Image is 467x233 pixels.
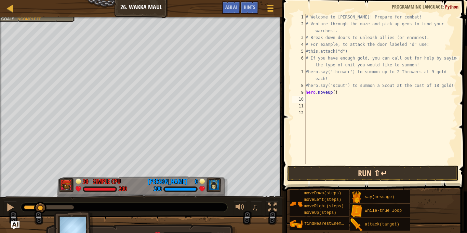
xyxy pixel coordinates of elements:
[292,55,306,68] div: 6
[350,191,363,204] img: portrait.png
[287,166,458,181] button: Run ⇧↵
[304,221,349,226] span: findNearestEnemy()
[148,177,187,186] div: [PERSON_NAME]
[154,186,162,192] div: 200
[292,82,306,89] div: 8
[350,205,363,218] img: portrait.png
[304,191,341,196] span: moveDown(steps)
[292,109,306,116] div: 12
[233,201,247,215] button: Adjust volume
[191,177,198,183] div: 0
[225,4,237,10] span: Ask AI
[250,201,262,215] button: ♫
[443,3,445,10] span: :
[290,197,303,210] img: portrait.png
[292,96,306,103] div: 10
[11,221,19,230] button: Ask AI
[365,208,402,213] span: while-true loop
[304,197,341,202] span: moveLeft(steps)
[290,218,303,231] img: portrait.png
[392,3,443,10] span: Programming language
[292,34,306,41] div: 3
[304,204,344,209] span: moveRight(steps)
[292,68,306,82] div: 7
[206,178,221,192] img: thang_avatar_frame.png
[252,202,258,212] span: ♫
[292,14,306,21] div: 1
[292,41,306,48] div: 4
[222,1,240,14] button: Ask AI
[292,103,306,109] div: 11
[350,218,363,231] img: portrait.png
[365,222,399,227] span: attack(target)
[83,177,90,183] div: 30
[59,178,74,192] img: thang_avatar_frame.png
[3,201,17,215] button: Ctrl + P: Pause
[445,3,458,10] span: Python
[262,1,279,17] button: Show game menu
[292,21,306,34] div: 2
[292,89,306,96] div: 9
[365,195,394,199] span: say(message)
[292,48,306,55] div: 5
[244,4,255,10] span: Hints
[93,177,121,186] div: Simple CPU
[119,186,127,192] div: 200
[304,210,336,215] span: moveUp(steps)
[265,201,279,215] button: Toggle fullscreen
